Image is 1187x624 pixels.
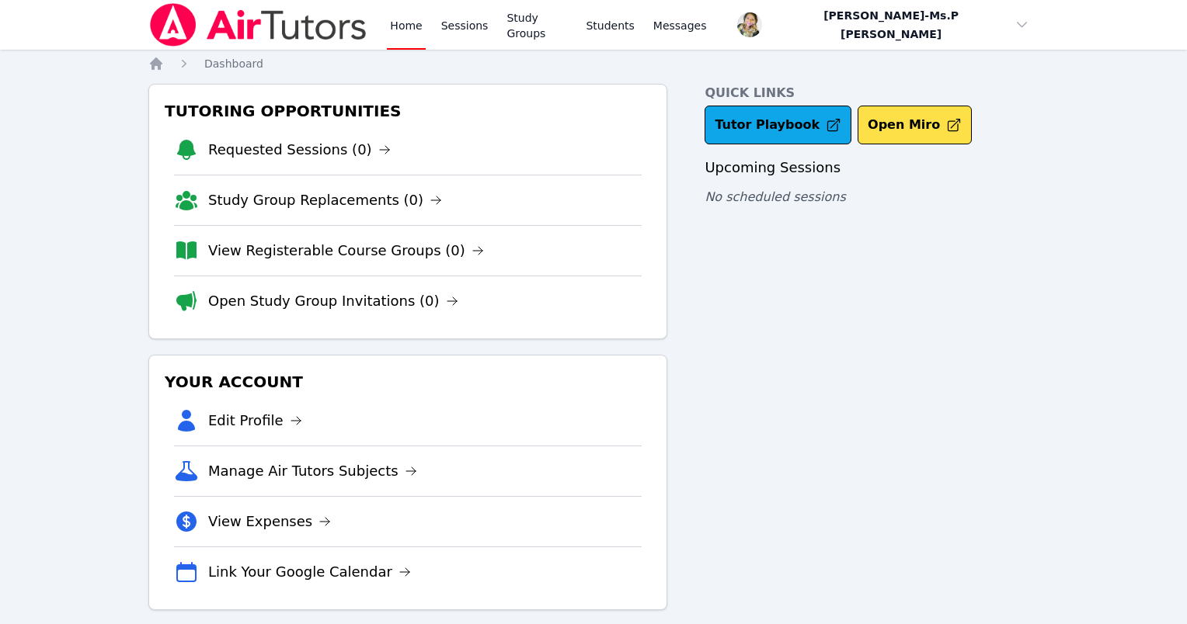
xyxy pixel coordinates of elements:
h3: Tutoring Opportunities [162,97,654,125]
h3: Your Account [162,368,654,396]
a: Link Your Google Calendar [208,561,411,583]
a: Edit Profile [208,410,302,432]
h3: Upcoming Sessions [705,157,1039,179]
a: View Registerable Course Groups (0) [208,240,484,262]
button: Open Miro [858,106,972,144]
nav: Breadcrumb [148,56,1039,71]
h4: Quick Links [705,84,1039,102]
img: Air Tutors [148,3,368,47]
a: View Expenses [208,511,331,532]
span: No scheduled sessions [705,189,845,204]
span: Messages [653,18,707,33]
span: Dashboard [204,57,263,70]
a: Tutor Playbook [705,106,851,144]
a: Dashboard [204,56,263,71]
a: Open Study Group Invitations (0) [208,290,458,312]
a: Requested Sessions (0) [208,139,391,161]
a: Manage Air Tutors Subjects [208,460,417,482]
a: Study Group Replacements (0) [208,189,442,211]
